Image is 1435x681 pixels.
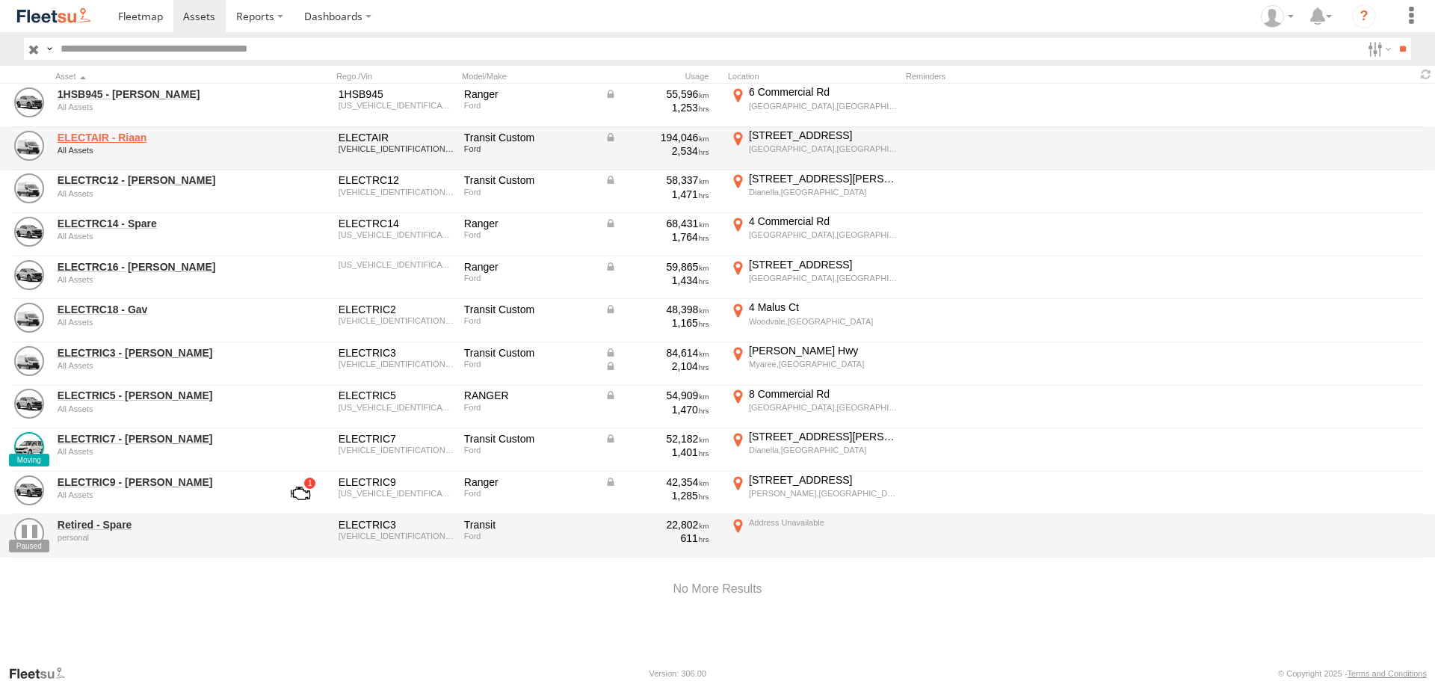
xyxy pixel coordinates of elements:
div: Ford [464,230,594,239]
img: fleetsu-logo-horizontal.svg [15,6,93,26]
a: Terms and Conditions [1348,669,1427,678]
a: View Asset Details [14,432,44,462]
a: ELECTRIC3 - [PERSON_NAME] [58,346,262,360]
a: ELECTAIR - Riaan [58,131,262,144]
div: 4 Commercial Rd [749,215,898,228]
div: ELECTRIC2 [339,303,454,316]
div: 1,253 [605,101,709,114]
label: Click to View Current Location [728,129,900,169]
div: RANGER [464,389,594,402]
a: View Asset Details [14,87,44,117]
div: Transit Custom [464,173,594,187]
a: 1HSB945 - [PERSON_NAME] [58,87,262,101]
div: undefined [58,318,262,327]
label: Click to View Current Location [728,344,900,384]
div: [STREET_ADDRESS] [749,129,898,142]
div: Data from Vehicle CANbus [605,131,709,144]
div: [PERSON_NAME] Hwy [749,344,898,357]
div: Rego./Vin [336,71,456,81]
div: Ranger [464,217,594,230]
div: Version: 306.00 [649,669,706,678]
div: [STREET_ADDRESS] [749,473,898,487]
div: [PERSON_NAME],[GEOGRAPHIC_DATA] [749,488,898,499]
label: Click to View Current Location [728,258,900,298]
div: ELECTRIC5 [339,389,454,402]
a: View Asset Details [14,389,44,419]
div: Ford [464,403,594,412]
label: Search Query [43,38,55,60]
div: undefined [58,189,262,198]
div: MNAUMAF50FW514751 [339,403,454,412]
a: Retired - Spare [58,518,262,531]
a: ELECTRIC9 - [PERSON_NAME] [58,475,262,489]
div: Ford [464,101,594,110]
div: Model/Make [462,71,596,81]
div: undefined [58,102,262,111]
a: ELECTRIC7 - [PERSON_NAME] [58,432,262,446]
a: View Asset Details [14,303,44,333]
div: 6 Commercial Rd [749,85,898,99]
div: undefined [58,404,262,413]
div: undefined [58,275,262,284]
div: 1,401 [605,446,709,459]
a: View Asset Details [14,346,44,376]
a: ELECTRIC5 - [PERSON_NAME] [58,389,262,402]
label: Click to View Current Location [728,85,900,126]
div: Ranger [464,475,594,489]
a: View Asset with Fault/s [273,475,328,511]
label: Click to View Current Location [728,516,900,556]
div: WF0YXXTTGYLS21315 [339,188,454,197]
div: Data from Vehicle CANbus [605,260,709,274]
div: Transit Custom [464,432,594,446]
div: undefined [58,490,262,499]
div: Ranger [464,260,594,274]
div: MNACMEF70PW281940 [339,260,454,269]
div: Wayne Betts [1256,5,1299,28]
div: Myaree,[GEOGRAPHIC_DATA] [749,359,898,369]
div: [GEOGRAPHIC_DATA],[GEOGRAPHIC_DATA] [749,101,898,111]
div: Data from Vehicle CANbus [605,389,709,402]
div: Ford [464,360,594,369]
div: 1,764 [605,230,709,244]
div: WF0YXXTTGYKU87957 [339,446,454,454]
div: 22,802 [605,518,709,531]
div: undefined [58,447,262,456]
div: [GEOGRAPHIC_DATA],[GEOGRAPHIC_DATA] [749,144,898,154]
div: 1,471 [605,188,709,201]
div: Ford [464,144,594,153]
div: Data from Vehicle CANbus [605,432,709,446]
label: Click to View Current Location [728,215,900,255]
div: undefined [58,533,262,542]
i: ? [1352,4,1376,28]
a: ELECTRC16 - [PERSON_NAME] [58,260,262,274]
div: Reminders [906,71,1145,81]
div: Ford [464,188,594,197]
div: WF0YXXTTGYNJ17812 [339,144,454,153]
div: MNAUMAF80GW574265 [339,230,454,239]
label: Search Filter Options [1362,38,1394,60]
div: Click to Sort [55,71,265,81]
div: 4 Malus Ct [749,301,898,314]
a: View Asset Details [14,475,44,505]
div: ELECTRIC3 [339,518,454,531]
div: Usage [602,71,722,81]
div: WF0YXXTTGYMJ86128 [339,316,454,325]
div: ELECTAIR [339,131,454,144]
div: Ford [464,489,594,498]
div: Data from Vehicle CANbus [605,303,709,316]
div: 1HSB945 [339,87,454,101]
div: [STREET_ADDRESS][PERSON_NAME] [749,430,898,443]
div: undefined [58,361,262,370]
a: ELECTRC12 - [PERSON_NAME] [58,173,262,187]
div: 1,165 [605,316,709,330]
div: ELECTRC14 [339,217,454,230]
label: Click to View Current Location [728,430,900,470]
div: 2,534 [605,144,709,158]
a: View Asset Details [14,518,44,548]
label: Click to View Current Location [728,301,900,341]
div: WF0YXXTTGYLS21315 [339,360,454,369]
div: Dianella,[GEOGRAPHIC_DATA] [749,445,898,455]
div: Data from Vehicle CANbus [605,173,709,187]
div: [GEOGRAPHIC_DATA],[GEOGRAPHIC_DATA] [749,229,898,240]
span: Refresh [1417,67,1435,81]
